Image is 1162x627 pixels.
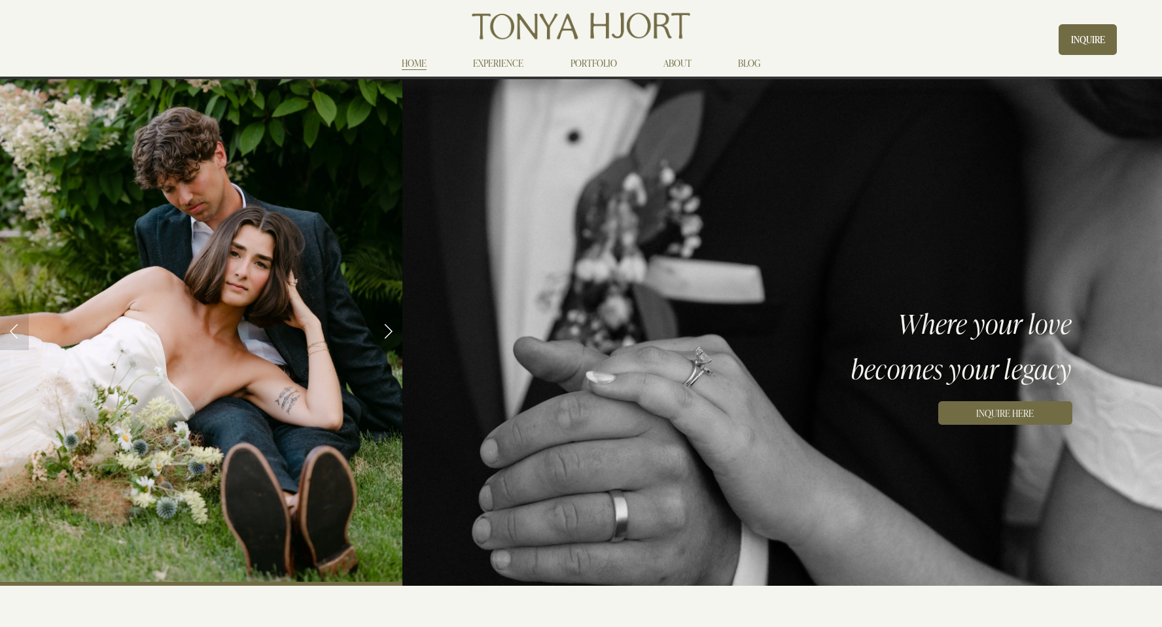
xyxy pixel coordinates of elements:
a: PORTFOLIO [571,55,617,71]
img: Tonya Hjort [469,8,692,45]
a: INQUIRE [1059,24,1116,55]
a: INQUIRE HERE [938,401,1072,424]
a: BLOG [738,55,760,71]
a: HOME [402,55,427,71]
h3: becomes your legacy [715,355,1072,382]
a: ABOUT [663,55,692,71]
a: Next Slide [374,311,402,350]
h3: Where your love [715,310,1072,336]
a: EXPERIENCE [473,55,523,71]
